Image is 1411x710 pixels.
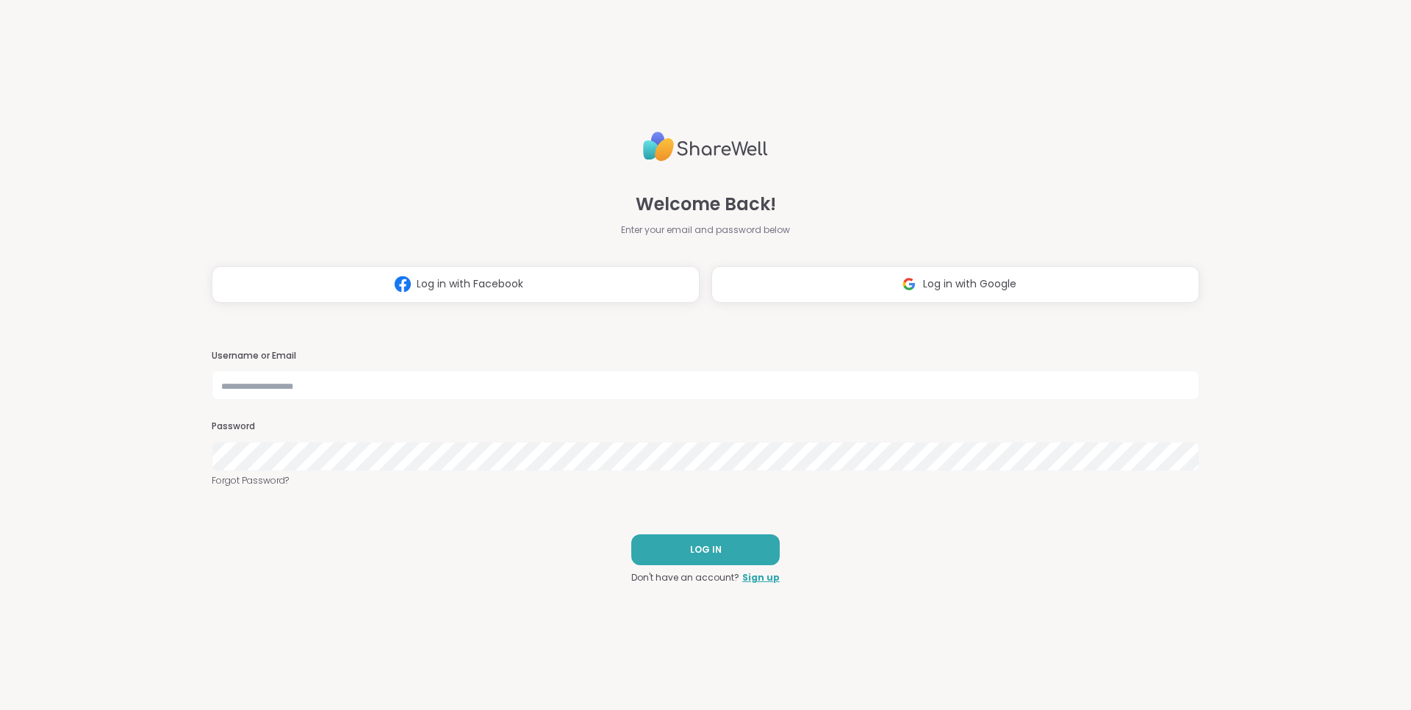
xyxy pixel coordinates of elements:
img: ShareWell Logomark [895,270,923,298]
button: LOG IN [631,534,780,565]
span: Welcome Back! [636,191,776,218]
h3: Username or Email [212,350,1199,362]
button: Log in with Google [711,266,1199,303]
img: ShareWell Logomark [389,270,417,298]
span: Log in with Facebook [417,276,523,292]
img: ShareWell Logo [643,126,768,168]
span: Log in with Google [923,276,1016,292]
span: Enter your email and password below [621,223,790,237]
a: Forgot Password? [212,474,1199,487]
span: LOG IN [690,543,722,556]
h3: Password [212,420,1199,433]
a: Sign up [742,571,780,584]
button: Log in with Facebook [212,266,700,303]
span: Don't have an account? [631,571,739,584]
